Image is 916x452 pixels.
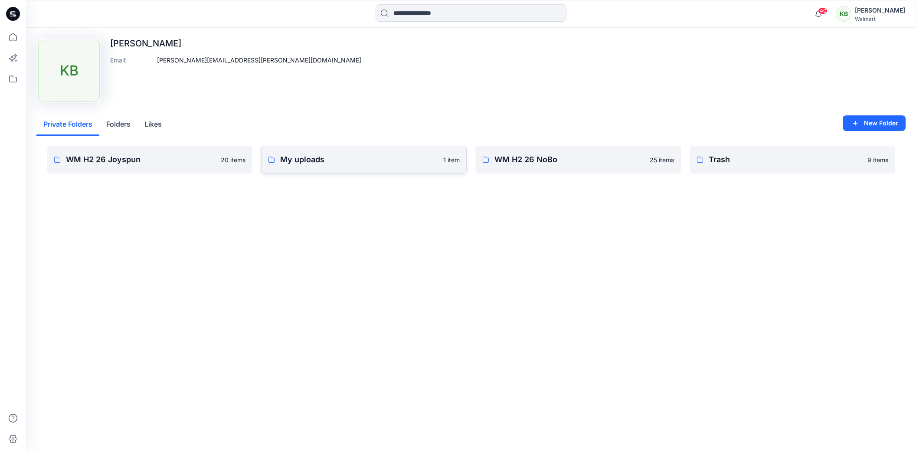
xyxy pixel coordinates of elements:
[494,154,644,166] p: WM H2 26 NoBo
[38,40,100,102] div: KB
[110,38,361,49] p: [PERSON_NAME]
[836,6,851,22] div: KB
[475,146,681,174] a: WM H2 26 NoBo25 items
[99,114,137,136] button: Folders
[137,114,169,136] button: Likes
[36,114,99,136] button: Private Folders
[110,56,154,65] p: Email :
[650,155,674,164] p: 25 items
[709,154,862,166] p: Trash
[818,7,828,14] span: 40
[66,154,216,166] p: WM H2 26 Joyspun
[690,146,895,174] a: Trash9 items
[443,155,460,164] p: 1 item
[157,56,361,65] p: [PERSON_NAME][EMAIL_ADDRESS][PERSON_NAME][DOMAIN_NAME]
[280,154,438,166] p: My uploads
[221,155,245,164] p: 20 items
[843,115,906,131] button: New Folder
[261,146,467,174] a: My uploads1 item
[855,16,905,22] div: Walmart
[867,155,888,164] p: 9 items
[47,146,252,174] a: WM H2 26 Joyspun20 items
[855,5,905,16] div: [PERSON_NAME]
